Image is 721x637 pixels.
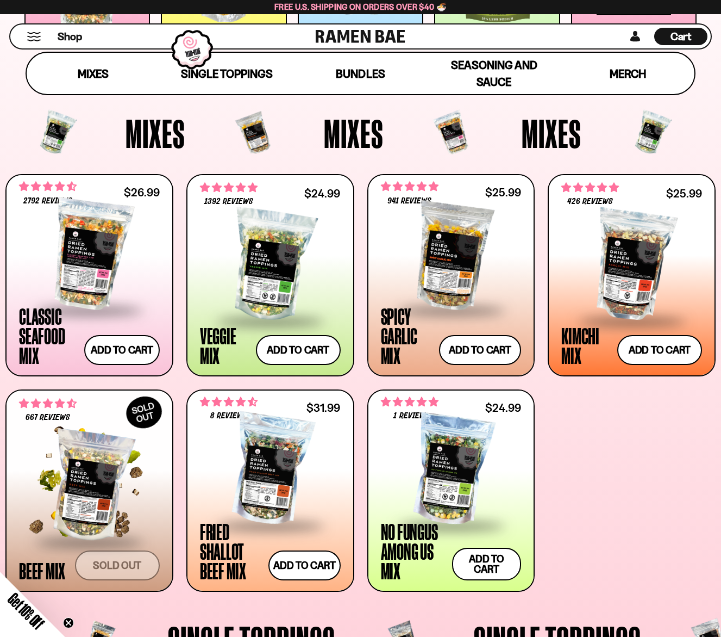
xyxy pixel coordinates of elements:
a: Cart [654,24,707,48]
a: 4.68 stars 2792 reviews $26.99 Classic Seafood Mix Add to cart [5,174,173,376]
button: Add to cart [439,335,522,365]
span: 941 reviews [387,197,431,206]
button: Add to cart [256,335,341,365]
a: Mixes [27,53,160,94]
span: Get 10% Off [5,590,47,632]
button: Add to cart [84,335,159,365]
a: 4.62 stars 8 reviews $31.99 Fried Shallot Beef Mix Add to cart [186,389,354,592]
button: Close teaser [63,617,74,628]
span: Mixes [522,113,581,153]
a: Merch [561,53,694,94]
span: Bundles [336,67,385,81]
span: Merch [610,67,646,81]
a: Single Toppings [160,53,294,94]
span: 1392 reviews [204,197,253,206]
div: Veggie Mix [200,326,250,365]
div: Beef Mix [19,561,65,580]
span: 1 review [393,412,425,420]
div: $25.99 [485,187,521,197]
div: $26.99 [124,187,160,197]
span: 4.75 stars [381,180,438,194]
div: SOLD OUT [121,391,167,434]
span: 4.68 stars [19,180,77,194]
span: Shop [58,29,82,44]
button: Add to cart [452,548,522,580]
div: No Fungus Among Us Mix [381,522,447,580]
div: $24.99 [304,188,340,199]
a: 4.76 stars 426 reviews $25.99 Kimchi Mix Add to cart [548,174,716,376]
span: Mixes [78,67,109,81]
span: 4.76 stars [561,181,619,195]
span: 4.62 stars [200,395,258,409]
a: 4.76 stars 1392 reviews $24.99 Veggie Mix Add to cart [186,174,354,376]
span: 4.64 stars [19,397,77,411]
span: 4.76 stars [200,181,258,195]
div: $24.99 [485,403,521,413]
span: 5.00 stars [381,395,438,409]
div: $25.99 [666,188,702,199]
a: 4.75 stars 941 reviews $25.99 Spicy Garlic Mix Add to cart [367,174,535,376]
span: 8 reviews [210,412,247,420]
a: Shop [58,28,82,45]
span: Mixes [126,113,185,153]
div: Spicy Garlic Mix [381,306,434,365]
a: 5.00 stars 1 review $24.99 No Fungus Among Us Mix Add to cart [367,389,535,592]
span: Mixes [324,113,384,153]
div: Classic Seafood Mix [19,306,79,365]
div: Kimchi Mix [561,326,612,365]
span: Free U.S. Shipping on Orders over $40 🍜 [274,2,447,12]
a: Seasoning and Sauce [427,53,561,94]
button: Add to cart [268,551,340,580]
span: 667 reviews [26,413,70,422]
div: $31.99 [306,403,340,413]
span: Cart [670,30,692,43]
button: Add to cart [617,335,702,365]
a: Bundles [294,53,428,94]
span: Single Toppings [181,67,273,81]
span: 2792 reviews [23,197,72,206]
span: 426 reviews [567,197,613,206]
button: Mobile Menu Trigger [27,32,41,41]
a: SOLDOUT 4.64 stars 667 reviews Beef Mix Sold out [5,389,173,592]
div: Fried Shallot Beef Mix [200,522,263,580]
